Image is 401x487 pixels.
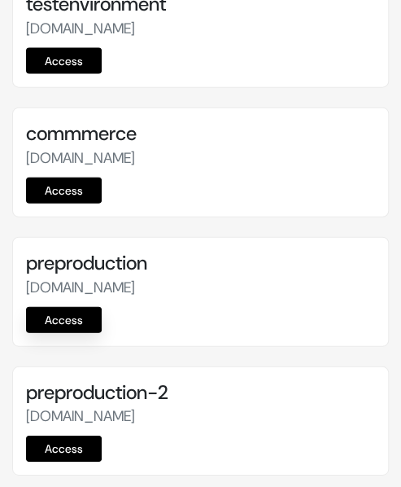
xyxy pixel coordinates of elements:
h5: preproduction [26,252,375,275]
p: [DOMAIN_NAME] [26,406,375,428]
a: Access [26,307,102,333]
p: [DOMAIN_NAME] [26,277,375,299]
h5: commmerce [26,122,375,146]
a: Access [26,178,102,204]
a: Access [26,48,102,74]
a: Access [26,436,102,462]
p: [DOMAIN_NAME] [26,18,375,40]
p: [DOMAIN_NAME] [26,147,375,169]
h5: preproduction-2 [26,381,375,405]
